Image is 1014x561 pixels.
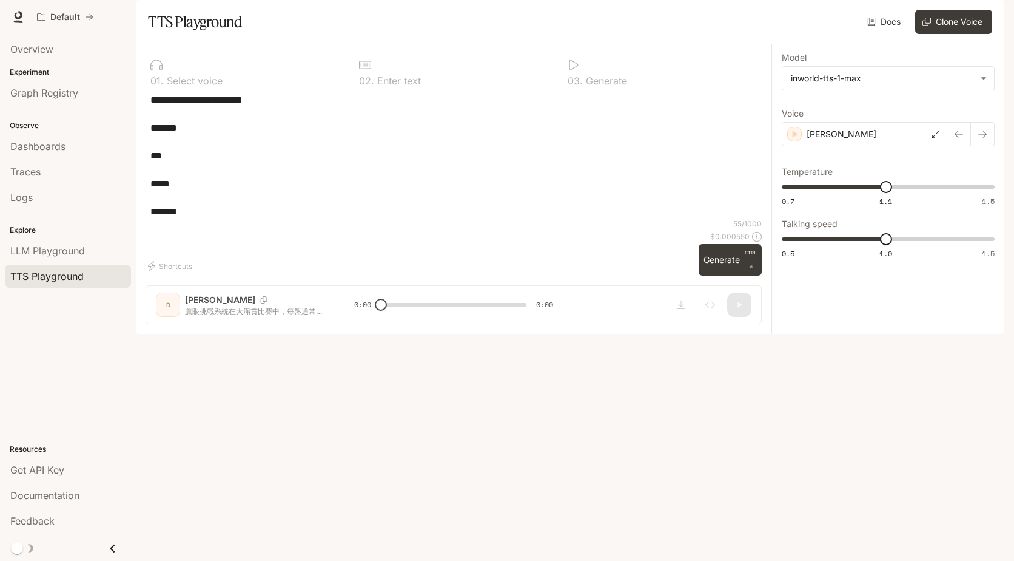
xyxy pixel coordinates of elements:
[745,249,757,263] p: CTRL +
[915,10,992,34] button: Clone Voice
[32,5,99,29] button: All workspaces
[879,248,892,259] span: 1.0
[782,109,804,118] p: Voice
[879,196,892,206] span: 1.1
[583,76,627,86] p: Generate
[791,72,975,84] div: inworld-tts-1-max
[568,76,583,86] p: 0 3 .
[374,76,421,86] p: Enter text
[807,128,876,140] p: [PERSON_NAME]
[865,10,905,34] a: Docs
[146,256,197,276] button: Shortcuts
[782,196,794,206] span: 0.7
[745,249,757,271] p: ⏎
[982,248,995,259] span: 1.5
[982,196,995,206] span: 1.5
[782,248,794,259] span: 0.5
[699,244,762,276] button: GenerateCTRL +⏎
[148,10,242,34] h1: TTS Playground
[50,12,80,22] p: Default
[150,76,164,86] p: 0 1 .
[782,53,807,62] p: Model
[164,76,223,86] p: Select voice
[782,220,838,228] p: Talking speed
[359,76,374,86] p: 0 2 .
[782,168,833,176] p: Temperature
[782,67,994,90] div: inworld-tts-1-max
